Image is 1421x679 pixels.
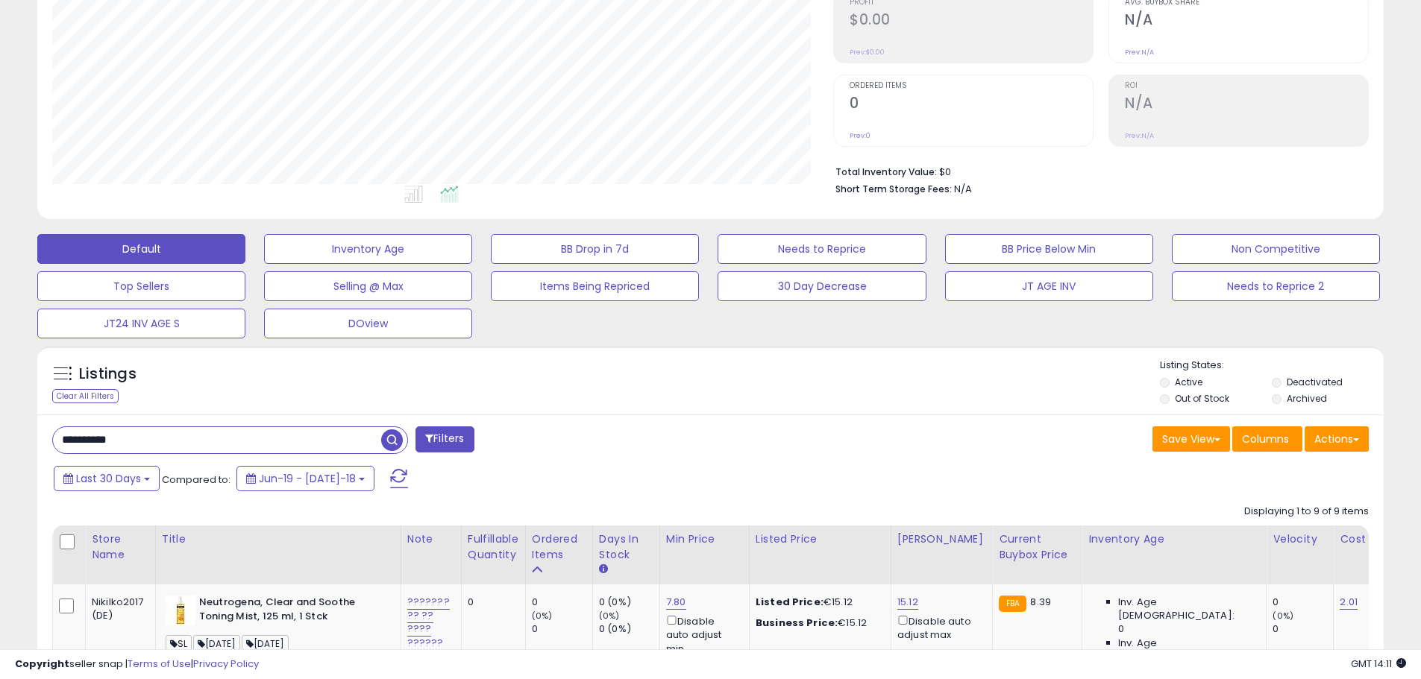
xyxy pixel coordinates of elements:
div: Cost [1340,531,1372,547]
div: Fulfillable Quantity [468,531,519,563]
span: Last 30 Days [76,471,141,486]
div: Displaying 1 to 9 of 9 items [1244,505,1369,519]
div: Note [407,531,455,547]
a: 2.01 [1340,595,1358,610]
button: DOview [264,309,472,338]
h2: $0.00 [850,11,1093,31]
p: Listing States: [1160,359,1384,373]
div: Days In Stock [599,531,653,563]
div: Disable auto adjust max [897,613,981,642]
span: Inv. Age [DEMOGRAPHIC_DATA]: [1118,596,1255,622]
label: Deactivated [1287,376,1343,388]
div: Min Price [666,531,743,547]
div: 0 [532,622,592,636]
button: Selling @ Max [264,271,472,301]
div: €15.12 [756,596,879,609]
button: Last 30 Days [54,466,160,491]
div: Velocity [1273,531,1327,547]
small: (0%) [599,610,620,622]
div: Disable auto adjust min [666,613,738,656]
span: Columns [1242,432,1289,446]
a: 15.12 [897,595,918,610]
label: Out of Stock [1175,392,1229,405]
h5: Listings [79,364,137,385]
span: N/A [954,182,972,196]
small: Prev: 0 [850,131,871,140]
small: (0%) [532,610,553,622]
button: Non Competitive [1172,234,1380,264]
div: Title [162,531,395,547]
h2: 0 [850,95,1093,115]
a: Terms of Use [128,657,191,671]
div: Inventory Age [1088,531,1260,547]
button: Filters [415,426,474,452]
a: Privacy Policy [193,657,259,671]
a: 7.80 [666,595,686,610]
button: BB Drop in 7d [491,234,699,264]
div: 0 [532,596,592,609]
b: Neutrogena, Clear and Soothe Toning Mist, 125 ml, 1 Stck [199,596,380,627]
label: Archived [1287,392,1327,405]
span: 0 [1118,622,1124,636]
strong: Copyright [15,657,69,671]
button: Needs to Reprice 2 [1172,271,1380,301]
small: FBA [999,596,1026,612]
span: 2025-08-18 14:11 GMT [1351,657,1406,671]
a: ??????? ?? ?? ???? ?????? [407,595,450,651]
button: JT AGE INV [945,271,1153,301]
span: Compared to: [162,473,230,487]
small: Prev: N/A [1125,131,1154,140]
div: Clear All Filters [52,389,119,403]
div: 0 (0%) [599,622,659,636]
li: $0 [835,162,1358,180]
button: Inventory Age [264,234,472,264]
button: Needs to Reprice [718,234,926,264]
label: Active [1175,376,1202,388]
div: seller snap | | [15,657,259,672]
span: Ordered Items [850,82,1093,90]
div: Nikilko2017 (DE) [92,596,144,622]
button: BB Price Below Min [945,234,1153,264]
button: JT24 INV AGE S [37,309,245,338]
div: Current Buybox Price [999,531,1076,563]
div: Store Name [92,531,149,563]
h2: N/A [1125,11,1368,31]
small: Prev: $0.00 [850,48,885,57]
div: 0 (0%) [599,596,659,609]
b: Business Price: [756,616,838,630]
div: €15.12 [756,616,879,630]
button: Items Being Repriced [491,271,699,301]
button: Columns [1232,426,1302,452]
div: 0 [1273,596,1333,609]
div: 0 [1273,622,1333,636]
div: Listed Price [756,531,885,547]
small: Prev: N/A [1125,48,1154,57]
button: 30 Day Decrease [718,271,926,301]
button: Top Sellers [37,271,245,301]
b: Listed Price: [756,595,824,609]
h2: N/A [1125,95,1368,115]
div: Ordered Items [532,531,586,563]
small: (0%) [1273,610,1293,622]
img: 41krIzBge9L._SL40_.jpg [166,596,195,625]
span: ROI [1125,82,1368,90]
span: Jun-19 - [DATE]-18 [259,471,356,486]
div: 0 [468,596,514,609]
b: Short Term Storage Fees: [835,183,952,195]
button: Jun-19 - [DATE]-18 [236,466,374,491]
b: Total Inventory Value: [835,165,937,178]
span: 8.39 [1030,595,1051,609]
button: Actions [1305,426,1369,452]
button: Default [37,234,245,264]
button: Save View [1152,426,1230,452]
small: Days In Stock. [599,563,608,576]
div: [PERSON_NAME] [897,531,986,547]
